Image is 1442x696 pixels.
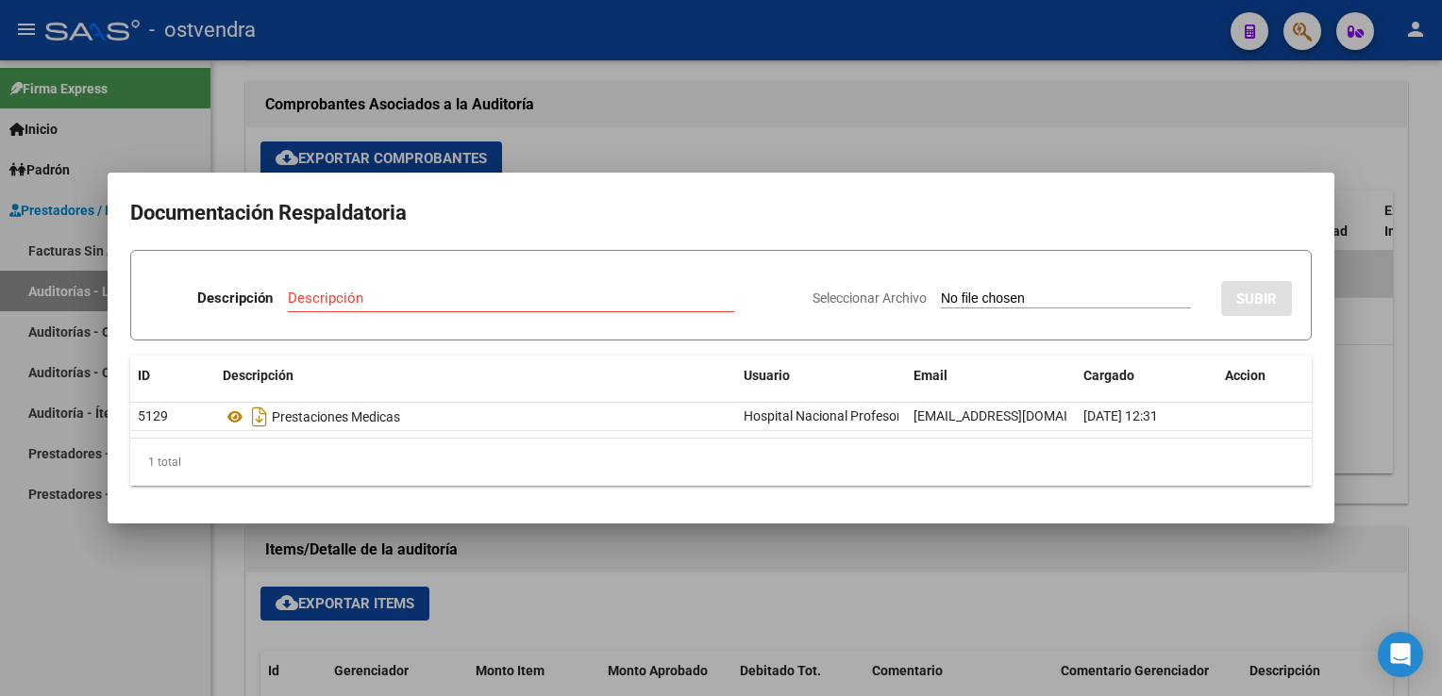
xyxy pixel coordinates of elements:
[223,368,293,383] span: Descripción
[1378,632,1423,677] div: Open Intercom Messenger
[197,288,273,309] p: Descripción
[736,356,906,396] datatable-header-cell: Usuario
[1225,368,1266,383] span: Accion
[223,402,729,432] div: Prestaciones Medicas
[215,356,736,396] datatable-header-cell: Descripción
[813,290,927,306] span: Seleccionar Archivo
[138,368,150,383] span: ID
[906,356,1076,396] datatable-header-cell: Email
[130,439,1312,486] div: 1 total
[247,402,272,432] i: Descargar documento
[744,368,790,383] span: Usuario
[138,408,168,423] span: 5129
[1083,368,1134,383] span: Cargado
[1083,408,1158,423] span: [DATE] 12:31
[130,195,1312,231] h2: Documentación Respaldatoria
[1076,356,1217,396] datatable-header-cell: Cargado
[1236,290,1277,307] span: SUBIR
[1221,281,1292,316] button: SUBIR
[1217,356,1312,396] datatable-header-cell: Accion
[744,408,1012,423] span: Hospital Nacional Profesor [PERSON_NAME] -
[914,408,1123,423] span: [EMAIL_ADDRESS][DOMAIN_NAME]
[130,356,215,396] datatable-header-cell: ID
[914,368,947,383] span: Email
